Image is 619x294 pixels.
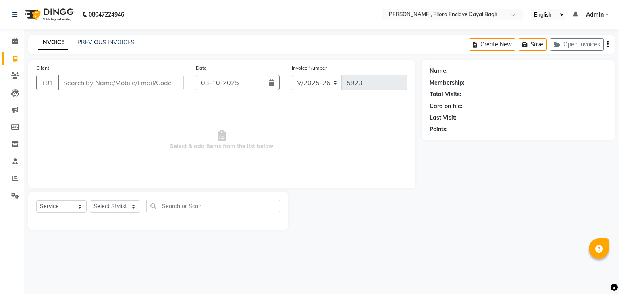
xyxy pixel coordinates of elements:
img: logo [21,3,76,26]
div: Total Visits: [430,90,461,99]
button: Open Invoices [550,38,604,51]
label: Client [36,64,49,72]
span: Admin [586,10,604,19]
a: PREVIOUS INVOICES [77,39,134,46]
a: INVOICE [38,35,68,50]
div: Last Visit: [430,114,457,122]
div: Name: [430,67,448,75]
button: +91 [36,75,59,90]
div: Card on file: [430,102,463,110]
button: Save [519,38,547,51]
b: 08047224946 [89,3,124,26]
label: Date [196,64,207,72]
input: Search by Name/Mobile/Email/Code [58,75,184,90]
input: Search or Scan [146,200,280,212]
button: Create New [469,38,515,51]
label: Invoice Number [292,64,327,72]
div: Membership: [430,79,465,87]
div: Points: [430,125,448,134]
span: Select & add items from the list below [36,100,407,180]
iframe: chat widget [585,262,611,286]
